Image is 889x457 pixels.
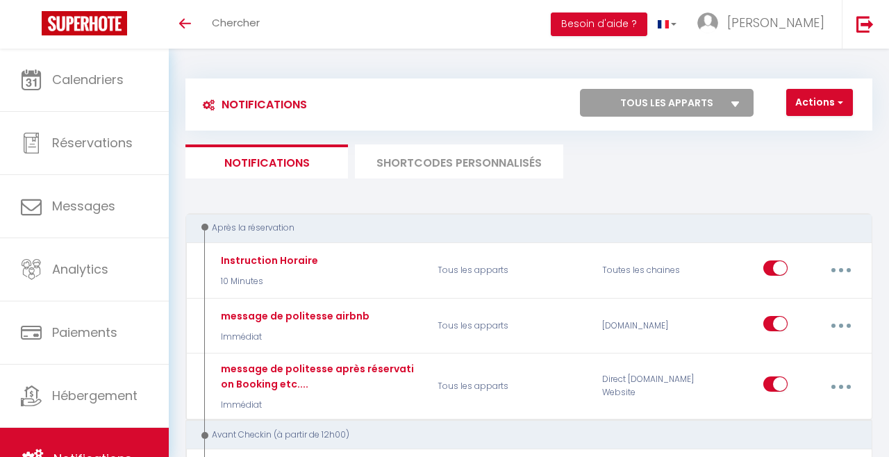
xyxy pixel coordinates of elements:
span: Réservations [52,134,133,151]
div: Toutes les chaines [593,250,704,290]
span: Messages [52,197,115,215]
li: Notifications [185,144,348,178]
span: Calendriers [52,71,124,88]
div: Instruction Horaire [217,253,318,268]
p: Tous les apparts [429,361,594,412]
h3: Notifications [196,89,307,120]
p: Tous les apparts [429,306,594,346]
span: Paiements [52,324,117,341]
span: Hébergement [52,387,138,404]
button: Actions [786,89,853,117]
p: Tous les apparts [429,250,594,290]
span: Chercher [212,15,260,30]
span: [PERSON_NAME] [727,14,824,31]
button: Besoin d'aide ? [551,13,647,36]
div: message de politesse après réservation Booking etc.... [217,361,419,392]
li: SHORTCODES PERSONNALISÉS [355,144,563,178]
img: ... [697,13,718,33]
div: Avant Checkin (à partir de 12h00) [199,429,847,442]
img: Super Booking [42,11,127,35]
span: Analytics [52,260,108,278]
p: Immédiat [217,399,419,412]
div: message de politesse airbnb [217,308,369,324]
img: logout [856,15,874,33]
p: Immédiat [217,331,369,344]
p: 10 Minutes [217,275,318,288]
div: [DOMAIN_NAME] [593,306,704,346]
div: Direct [DOMAIN_NAME] Website [593,361,704,412]
div: Après la réservation [199,222,847,235]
